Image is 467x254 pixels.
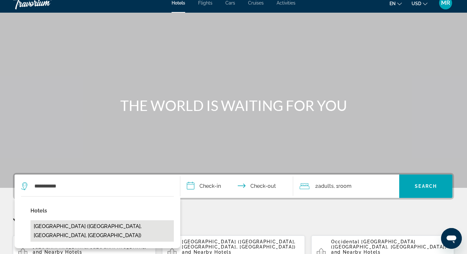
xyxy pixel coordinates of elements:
[30,206,174,215] p: Hotels
[225,0,235,6] a: Cars
[389,1,396,6] span: en
[412,1,421,6] span: USD
[334,182,352,191] span: , 1
[198,0,212,6] a: Flights
[15,175,452,198] div: Search widget
[180,175,293,198] button: Check in and out dates
[293,175,400,198] button: Travelers: 2 adults, 0 children
[172,0,185,6] a: Hotels
[315,182,334,191] span: 2
[331,239,447,249] span: Occidental [GEOGRAPHIC_DATA] ([GEOGRAPHIC_DATA], [GEOGRAPHIC_DATA])
[182,239,296,249] span: [GEOGRAPHIC_DATA] ([GEOGRAPHIC_DATA], [GEOGRAPHIC_DATA], [GEOGRAPHIC_DATA])
[248,0,264,6] a: Cruises
[399,175,452,198] button: Search
[30,220,174,242] button: [GEOGRAPHIC_DATA] ([GEOGRAPHIC_DATA], [GEOGRAPHIC_DATA], [GEOGRAPHIC_DATA])
[318,183,334,189] span: Adults
[112,97,355,114] h1: THE WORLD IS WAITING FOR YOU
[277,0,295,6] a: Activities
[415,184,437,189] span: Search
[338,183,352,189] span: Room
[13,216,454,229] p: Your Recent Searches
[441,228,462,249] iframe: Button to launch messaging window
